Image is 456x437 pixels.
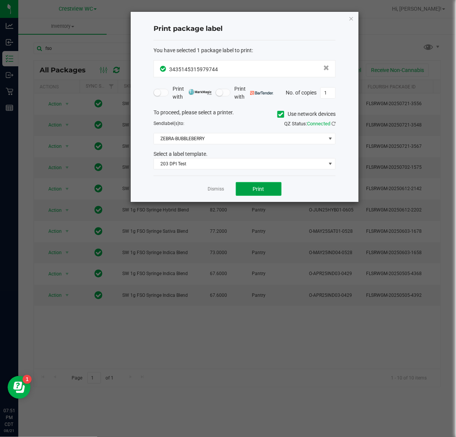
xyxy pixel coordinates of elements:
img: mark_magic_cybra.png [189,89,212,95]
a: Dismiss [208,186,224,192]
img: bartender.png [250,91,274,95]
span: ZEBRA-BUBBLEBERRY [154,133,326,144]
span: 203 DPI Test [154,158,326,169]
span: In Sync [160,65,167,73]
span: You have selected 1 package label to print [154,47,252,53]
span: Connected [307,121,330,126]
span: Print with [173,85,212,101]
span: 3435145315979744 [169,66,218,72]
iframe: Resource center [8,376,30,399]
span: Print [253,186,264,192]
iframe: Resource center unread badge [22,375,32,384]
h4: Print package label [154,24,336,34]
div: : [154,46,336,54]
span: label(s) [164,121,179,126]
span: No. of copies [286,89,317,95]
span: Print with [234,85,274,101]
div: Select a label template. [148,150,341,158]
span: QZ Status: [284,121,336,126]
span: Send to: [154,121,184,126]
button: Print [236,182,282,196]
div: To proceed, please select a printer. [148,109,341,120]
label: Use network devices [277,110,336,118]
